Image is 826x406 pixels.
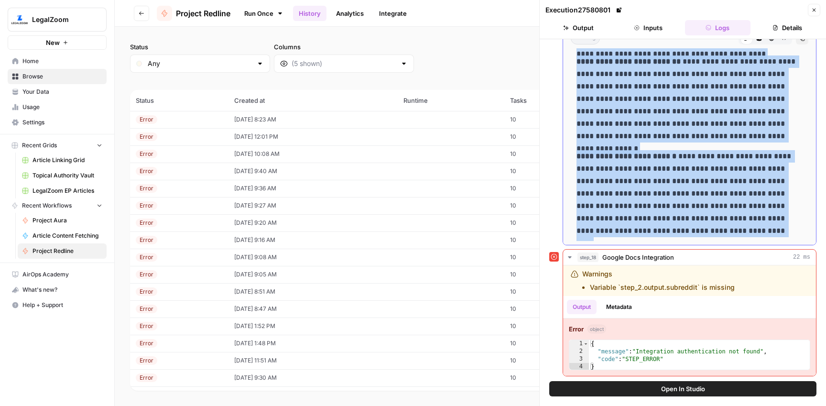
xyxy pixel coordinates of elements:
span: Article Linking Grid [33,156,102,165]
td: 10 [504,352,588,369]
td: 10 [504,180,588,197]
div: 2 [569,348,589,355]
span: Browse [22,72,102,81]
div: Error [136,236,157,244]
td: [DATE] 9:40 AM [228,163,398,180]
button: Recent Workflows [8,198,107,213]
a: Your Data [8,84,107,99]
td: 10 [504,111,588,128]
td: 10 [504,145,588,163]
div: Error [136,305,157,313]
a: Run Once [238,5,289,22]
div: Error [136,287,157,296]
span: Recent Grids [22,141,57,150]
span: Toggle code folding, rows 1 through 4 [583,340,588,348]
td: [DATE] 8:51 AM [228,283,398,300]
th: Created at [228,90,398,111]
a: LegalZoom EP Articles [18,183,107,198]
button: Logs [685,20,751,35]
button: Details [754,20,820,35]
span: Project Redline [33,247,102,255]
a: AirOps Academy [8,267,107,282]
label: Status [130,42,270,52]
td: 10 [504,197,588,214]
a: Home [8,54,107,69]
td: [DATE] 9:16 AM [228,231,398,249]
img: LegalZoom Logo [11,11,28,28]
td: [DATE] 10:08 AM [228,145,398,163]
span: Open In Studio [661,384,705,394]
td: [DATE] 1:48 PM [228,335,398,352]
label: Columns [274,42,414,52]
button: What's new? [8,282,107,297]
a: Project Aura [18,213,107,228]
span: LegalZoom EP Articles [33,187,102,195]
td: 10 [504,231,588,249]
td: 10 [504,369,588,386]
div: Error [136,253,157,262]
td: [DATE] 9:27 AM [228,197,398,214]
td: 10 [504,283,588,300]
td: [DATE] 8:47 AM [228,300,398,318]
a: Browse [8,69,107,84]
button: Workspace: LegalZoom [8,8,107,32]
div: 10 seconds / 5 tasks [563,6,816,245]
span: Settings [22,118,102,127]
span: (88 records) [130,73,811,90]
div: Error [136,167,157,176]
span: Help + Support [22,301,102,309]
span: AirOps Academy [22,270,102,279]
span: Your Data [22,88,102,96]
span: LegalZoom [32,15,90,24]
input: (5 shown) [292,59,396,68]
strong: Error [569,324,584,334]
div: 4 [569,363,589,371]
td: [DATE] 9:30 AM [228,369,398,386]
span: Project Aura [33,216,102,225]
span: 22 ms [793,253,810,262]
td: 10 [504,214,588,231]
a: Settings [8,115,107,130]
span: Project Redline [176,8,230,19]
td: [DATE] 9:05 AM [228,266,398,283]
span: New [46,38,60,47]
div: Error [136,339,157,348]
td: 10 [504,300,588,318]
a: Project Redline [157,6,230,21]
td: 10 [504,163,588,180]
span: Home [22,57,102,66]
td: [DATE] 9:08 AM [228,249,398,266]
a: History [293,6,326,21]
button: Open In Studio [549,381,816,396]
a: Integrate [373,6,413,21]
span: object [587,325,606,333]
button: 22 ms [563,250,816,265]
button: Recent Grids [8,138,107,153]
input: Any [148,59,252,68]
div: Error [136,219,157,227]
div: 22 ms [563,265,816,376]
div: Warnings [582,269,735,292]
td: 10 [504,318,588,335]
div: Error [136,322,157,330]
div: 3 [569,355,589,363]
td: [DATE] 12:01 PM [228,128,398,145]
div: Error [136,115,157,124]
td: [DATE] 9:20 AM [228,214,398,231]
span: Recent Workflows [22,201,72,210]
button: New [8,35,107,50]
div: Execution 27580801 [545,5,624,15]
a: Analytics [330,6,370,21]
td: [DATE] 9:36 AM [228,180,398,197]
span: Article Content Fetching [33,231,102,240]
span: Usage [22,103,102,111]
td: [DATE] 1:52 PM [228,318,398,335]
span: Topical Authority Vault [33,171,102,180]
div: What's new? [8,283,106,297]
li: Variable `step_2.output.subreddit` is missing [590,283,735,292]
span: Google Docs Integration [602,252,674,262]
button: Inputs [615,20,681,35]
div: 1 [569,340,589,348]
div: Error [136,373,157,382]
td: [DATE] 9:22 AM [228,386,398,404]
